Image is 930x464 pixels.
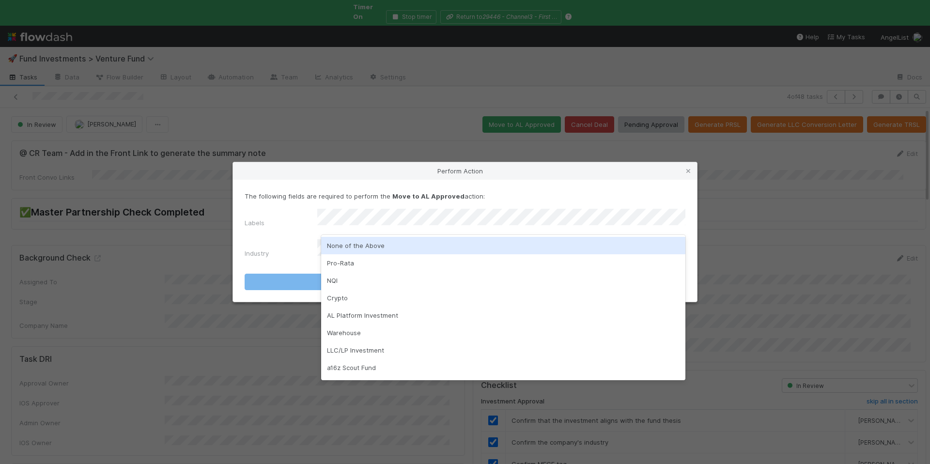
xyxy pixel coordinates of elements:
div: Perform Action [233,162,697,180]
p: The following fields are required to perform the action: [245,191,685,201]
label: Industry [245,248,269,258]
strong: Move to AL Approved [392,192,465,200]
div: LLC/LP Investment [321,341,685,359]
div: AL Platform Investment [321,307,685,324]
div: Warehouse [321,324,685,341]
div: NQI [321,272,685,289]
div: Crypto [321,289,685,307]
label: Labels [245,218,264,228]
div: a16z Scout Fund [321,359,685,376]
div: International Investment [321,376,685,394]
div: Pro-Rata [321,254,685,272]
div: None of the Above [321,237,685,254]
button: Move to AL Approved [245,274,685,290]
